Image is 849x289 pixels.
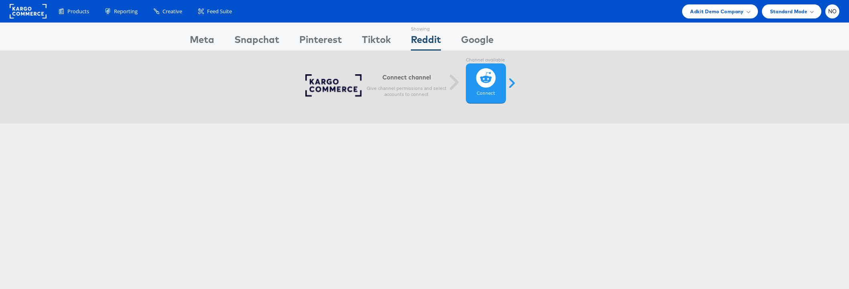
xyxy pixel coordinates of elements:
a: Connect [466,63,506,104]
span: Standard Mode [770,7,807,16]
h6: Connect channel [366,73,447,81]
label: Channel available [466,57,506,63]
div: Google [461,33,494,51]
div: Snapchat [234,33,279,51]
div: Showing [411,23,441,33]
span: Adkit Demo Company [690,7,743,16]
span: Products [67,8,89,15]
label: Connect [477,90,495,97]
span: Feed Suite [207,8,232,15]
div: Meta [190,33,214,51]
p: Give channel permissions and select accounts to connect [366,85,447,98]
div: Reddit [411,33,441,51]
div: Tiktok [362,33,391,51]
span: Reporting [114,8,138,15]
span: Creative [162,8,182,15]
div: Pinterest [299,33,342,51]
span: NO [828,9,837,14]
